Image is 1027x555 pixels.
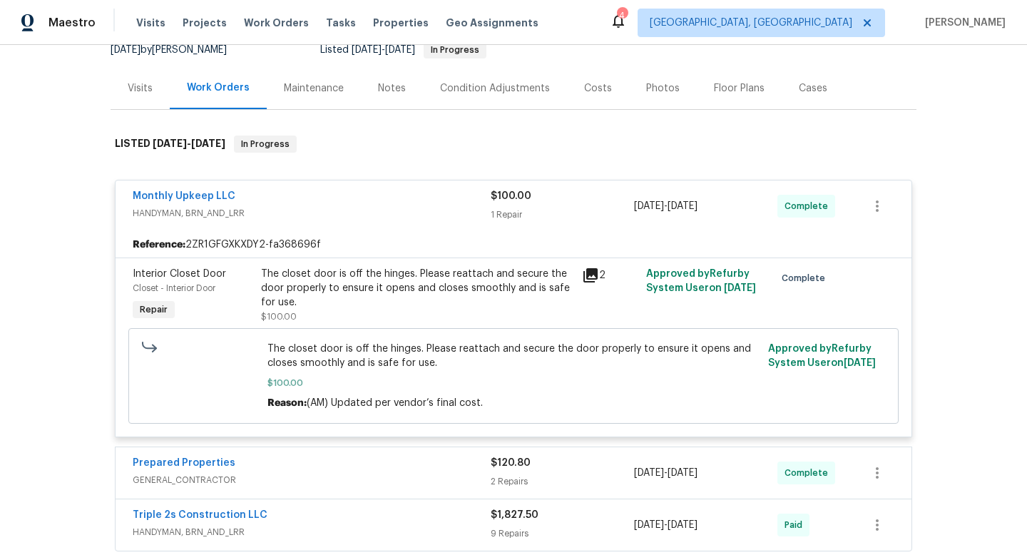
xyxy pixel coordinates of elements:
div: The closet door is off the hinges. Please reattach and secure the door properly to ensure it open... [261,267,573,310]
span: [DATE] [634,520,664,530]
span: Complete [782,271,831,285]
span: $120.80 [491,458,531,468]
div: 2ZR1GFGXKXDY2-fa368696f [116,232,911,258]
span: $100.00 [491,191,531,201]
span: Maestro [48,16,96,30]
span: Complete [785,466,834,480]
span: Work Orders [244,16,309,30]
span: GENERAL_CONTRACTOR [133,473,491,487]
span: [DATE] [153,138,187,148]
div: Work Orders [187,81,250,95]
span: - [634,466,698,480]
span: Approved by Refurby System User on [646,269,756,293]
span: Interior Closet Door [133,269,226,279]
h6: LISTED [115,136,225,153]
span: $100.00 [267,376,760,390]
span: Reason: [267,398,307,408]
div: 9 Repairs [491,526,634,541]
span: Paid [785,518,808,532]
span: - [352,45,415,55]
a: Monthly Upkeep LLC [133,191,235,201]
span: [DATE] [352,45,382,55]
span: Listed [320,45,486,55]
span: HANDYMAN, BRN_AND_LRR [133,206,491,220]
span: [DATE] [724,283,756,293]
div: Maintenance [284,81,344,96]
span: Closet - Interior Door [133,284,215,292]
span: [DATE] [668,468,698,478]
div: by [PERSON_NAME] [111,41,244,58]
span: Properties [373,16,429,30]
span: [DATE] [111,45,140,55]
span: [PERSON_NAME] [919,16,1006,30]
div: Photos [646,81,680,96]
span: [DATE] [668,520,698,530]
b: Reference: [133,238,185,252]
a: Triple 2s Construction LLC [133,510,267,520]
div: LISTED [DATE]-[DATE]In Progress [111,121,916,167]
span: Complete [785,199,834,213]
span: - [634,518,698,532]
span: $1,827.50 [491,510,538,520]
div: Costs [584,81,612,96]
span: $100.00 [261,312,297,321]
span: Geo Assignments [446,16,538,30]
span: In Progress [235,137,295,151]
span: [DATE] [668,201,698,211]
span: [GEOGRAPHIC_DATA], [GEOGRAPHIC_DATA] [650,16,852,30]
div: Condition Adjustments [440,81,550,96]
span: [DATE] [634,201,664,211]
span: Projects [183,16,227,30]
div: Floor Plans [714,81,765,96]
span: Approved by Refurby System User on [768,344,876,368]
span: Repair [134,302,173,317]
a: Prepared Properties [133,458,235,468]
div: Cases [799,81,827,96]
span: Visits [136,16,165,30]
span: - [153,138,225,148]
span: Tasks [326,18,356,28]
span: [DATE] [844,358,876,368]
span: HANDYMAN, BRN_AND_LRR [133,525,491,539]
span: [DATE] [385,45,415,55]
div: 4 [617,9,627,23]
div: 1 Repair [491,208,634,222]
span: [DATE] [191,138,225,148]
div: Notes [378,81,406,96]
span: [DATE] [634,468,664,478]
div: 2 [582,267,638,284]
span: The closet door is off the hinges. Please reattach and secure the door properly to ensure it open... [267,342,760,370]
div: 2 Repairs [491,474,634,489]
span: In Progress [425,46,485,54]
span: - [634,199,698,213]
span: (AM) Updated per vendor’s final cost. [307,398,483,408]
div: Visits [128,81,153,96]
